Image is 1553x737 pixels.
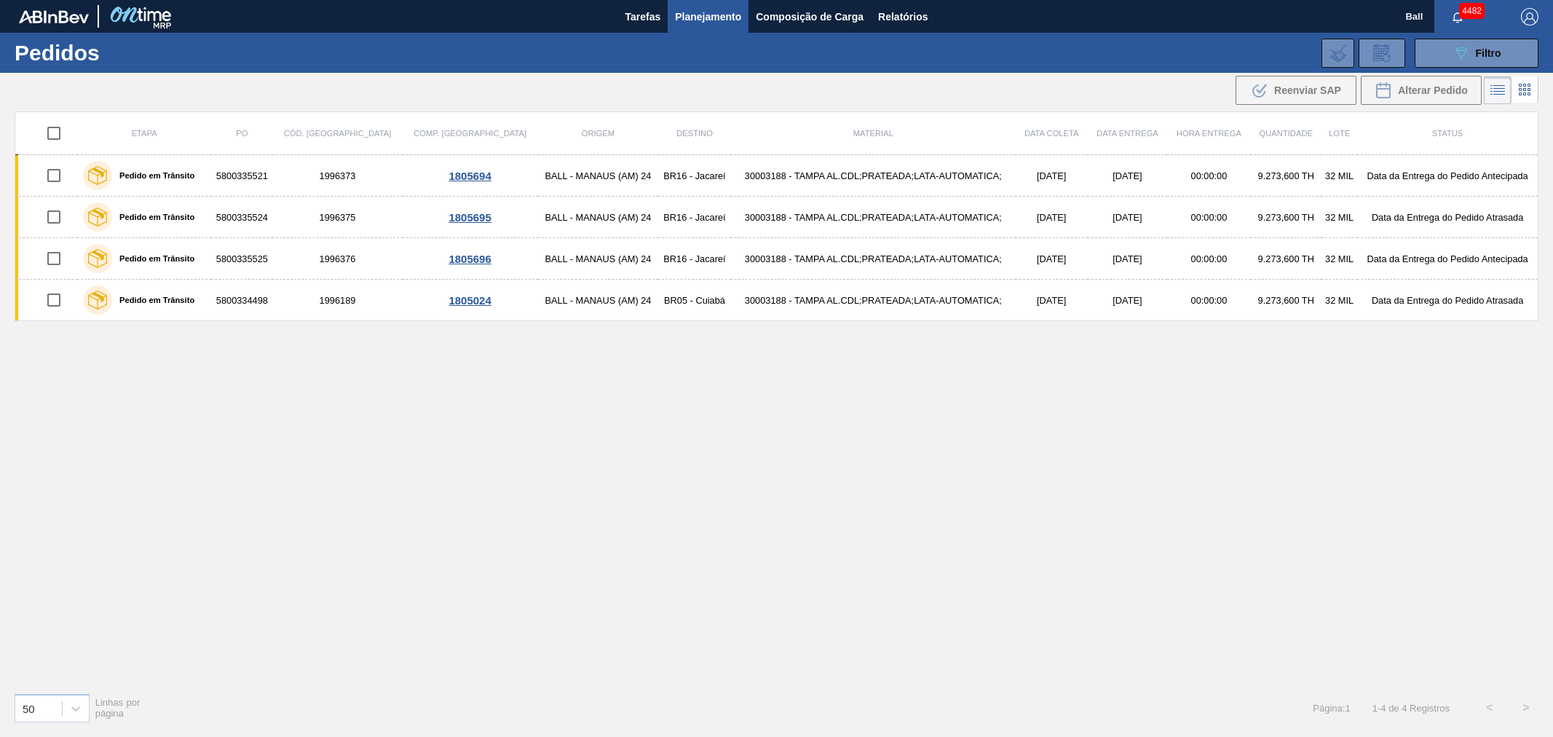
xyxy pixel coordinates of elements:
td: [DATE] [1088,238,1168,280]
td: Data da Entrega do Pedido Atrasada [1357,197,1538,238]
label: Pedido em Trânsito [112,296,194,304]
button: > [1508,690,1544,726]
td: BR05 - Cuiabá [658,280,731,321]
td: 1996376 [272,238,402,280]
span: Status [1432,129,1463,138]
td: 5800334498 [211,280,272,321]
td: BR16 - Jacareí [658,197,731,238]
td: [DATE] [1088,155,1168,197]
td: BALL - MANAUS (AM) 24 [538,238,659,280]
span: Relatórios [878,8,928,25]
button: Filtro [1415,39,1538,68]
div: Importar Negociações dos Pedidos [1321,39,1354,68]
span: 4482 [1459,3,1485,19]
span: Página : 1 [1313,703,1350,714]
td: 32 MIL [1321,238,1357,280]
td: 9.273,600 TH [1251,197,1321,238]
span: PO [236,129,248,138]
td: 9.273,600 TH [1251,155,1321,197]
td: 30003188 - TAMPA AL.CDL;PRATEADA;LATA-AUTOMATICA; [731,197,1016,238]
span: Cód. [GEOGRAPHIC_DATA] [284,129,392,138]
div: 1805694 [405,170,536,182]
td: 1996373 [272,155,402,197]
span: Data entrega [1096,129,1158,138]
button: < [1471,690,1508,726]
span: Material [853,129,893,138]
td: 1996375 [272,197,402,238]
td: 5800335524 [211,197,272,238]
td: [DATE] [1088,197,1168,238]
span: Planejamento [675,8,741,25]
td: 32 MIL [1321,280,1357,321]
span: Composição de Carga [756,8,864,25]
span: Data coleta [1024,129,1079,138]
td: BALL - MANAUS (AM) 24 [538,280,659,321]
div: 1805695 [405,211,536,224]
td: BR16 - Jacareí [658,155,731,197]
span: Quantidade [1260,129,1313,138]
td: [DATE] [1016,280,1088,321]
div: 1805696 [405,253,536,265]
img: Logout [1521,8,1538,25]
td: Data da Entrega do Pedido Atrasada [1357,280,1538,321]
span: 1 - 4 de 4 Registros [1372,703,1450,714]
div: Visão em Lista [1484,76,1511,104]
span: Reenviar SAP [1274,84,1341,96]
a: Pedido em Trânsito58003355211996373BALL - MANAUS (AM) 24BR16 - Jacareí30003188 - TAMPA AL.CDL;PRA... [15,155,1538,197]
span: Comp. [GEOGRAPHIC_DATA] [414,129,526,138]
div: Visão em Cards [1511,76,1538,104]
td: 9.273,600 TH [1251,238,1321,280]
td: 30003188 - TAMPA AL.CDL;PRATEADA;LATA-AUTOMATICA; [731,280,1016,321]
span: Linhas por página [95,697,141,719]
span: Tarefas [625,8,660,25]
td: BALL - MANAUS (AM) 24 [538,155,659,197]
td: 30003188 - TAMPA AL.CDL;PRATEADA;LATA-AUTOMATICA; [731,238,1016,280]
td: 00:00:00 [1167,197,1250,238]
a: Pedido em Trânsito58003344981996189BALL - MANAUS (AM) 24BR05 - Cuiabá30003188 - TAMPA AL.CDL;PRAT... [15,280,1538,321]
td: [DATE] [1016,197,1088,238]
div: 50 [23,702,35,714]
label: Pedido em Trânsito [112,171,194,180]
td: 30003188 - TAMPA AL.CDL;PRATEADA;LATA-AUTOMATICA; [731,155,1016,197]
img: TNhmsLtSVTkK8tSr43FrP2fwEKptu5GPRR3wAAAABJRU5ErkJggg== [19,10,89,23]
td: [DATE] [1016,155,1088,197]
div: Solicitação de Revisão de Pedidos [1359,39,1405,68]
td: 00:00:00 [1167,155,1250,197]
a: Pedido em Trânsito58003355241996375BALL - MANAUS (AM) 24BR16 - Jacareí30003188 - TAMPA AL.CDL;PRA... [15,197,1538,238]
td: 32 MIL [1321,197,1357,238]
td: [DATE] [1016,238,1088,280]
td: 5800335525 [211,238,272,280]
div: Alterar Pedido [1361,76,1482,105]
span: Lote [1329,129,1350,138]
span: Origem [582,129,615,138]
label: Pedido em Trânsito [112,254,194,263]
span: Etapa [132,129,157,138]
td: BR16 - Jacareí [658,238,731,280]
h1: Pedidos [15,44,236,61]
span: Filtro [1476,47,1501,59]
div: 1805024 [405,294,536,307]
td: BALL - MANAUS (AM) 24 [538,197,659,238]
button: Notificações [1434,7,1481,27]
div: Reenviar SAP [1236,76,1356,105]
td: [DATE] [1088,280,1168,321]
td: 00:00:00 [1167,280,1250,321]
span: Hora Entrega [1177,129,1241,138]
td: Data da Entrega do Pedido Antecipada [1357,155,1538,197]
td: 00:00:00 [1167,238,1250,280]
td: Data da Entrega do Pedido Antecipada [1357,238,1538,280]
td: 5800335521 [211,155,272,197]
td: 1996189 [272,280,402,321]
td: 9.273,600 TH [1251,280,1321,321]
label: Pedido em Trânsito [112,213,194,221]
span: Alterar Pedido [1398,84,1468,96]
span: Destino [676,129,713,138]
td: 32 MIL [1321,155,1357,197]
a: Pedido em Trânsito58003355251996376BALL - MANAUS (AM) 24BR16 - Jacareí30003188 - TAMPA AL.CDL;PRA... [15,238,1538,280]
